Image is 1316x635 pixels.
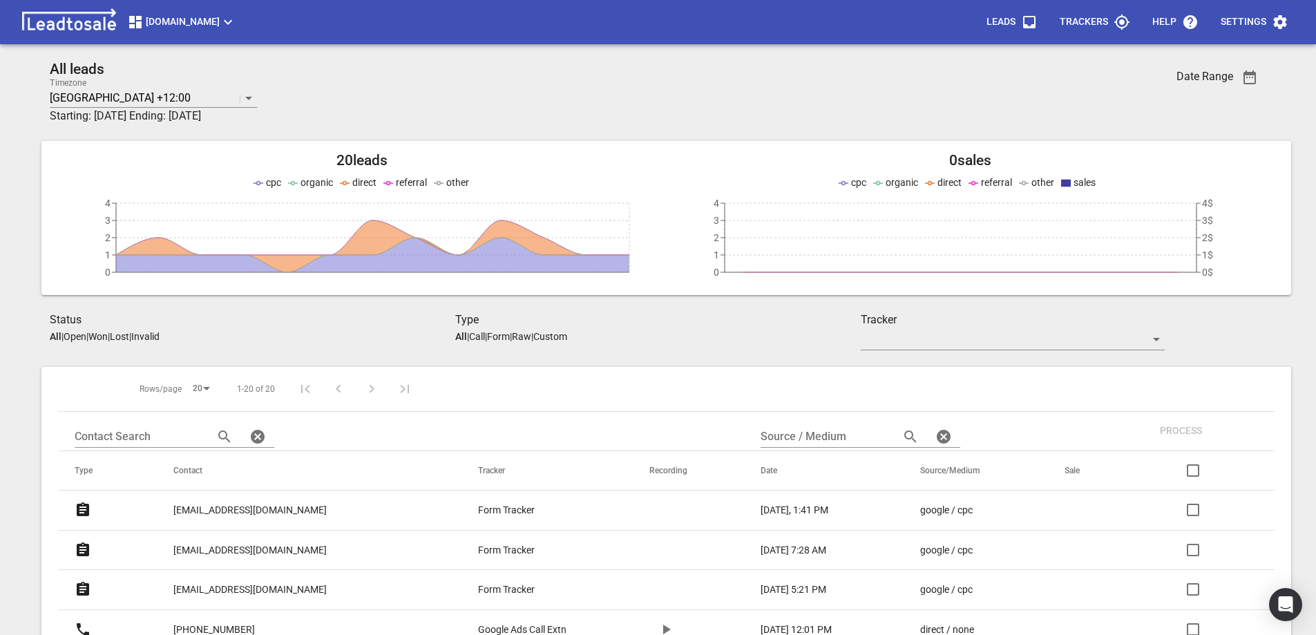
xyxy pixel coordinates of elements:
[469,331,485,342] p: Call
[50,90,191,106] p: [GEOGRAPHIC_DATA] +12:00
[1031,177,1054,188] span: other
[446,177,469,188] span: other
[173,533,327,567] a: [EMAIL_ADDRESS][DOMAIN_NAME]
[173,503,327,518] p: [EMAIL_ADDRESS][DOMAIN_NAME]
[352,177,376,188] span: direct
[1221,15,1266,29] p: Settings
[531,331,533,342] span: |
[396,177,427,188] span: referral
[920,543,1009,558] a: google / cpc
[75,542,91,558] svg: Form
[510,331,512,342] span: |
[105,198,111,209] tspan: 4
[127,14,236,30] span: [DOMAIN_NAME]
[512,331,531,342] p: Raw
[761,582,865,597] a: [DATE] 5:21 PM
[920,582,973,597] p: google / cpc
[105,215,111,226] tspan: 3
[744,451,904,491] th: Date
[88,331,108,342] p: Won
[86,331,88,342] span: |
[533,331,567,342] p: Custom
[64,331,86,342] p: Open
[1060,15,1108,29] p: Trackers
[633,451,744,491] th: Recording
[761,543,865,558] a: [DATE] 7:28 AM
[461,451,633,491] th: Tracker
[851,177,866,188] span: cpc
[173,573,327,607] a: [EMAIL_ADDRESS][DOMAIN_NAME]
[187,379,215,398] div: 20
[1202,232,1213,243] tspan: 2$
[1152,15,1176,29] p: Help
[105,232,111,243] tspan: 2
[478,503,594,518] a: Form Tracker
[920,582,1009,597] a: google / cpc
[1269,588,1302,621] div: Open Intercom Messenger
[50,61,1063,78] h2: All leads
[1202,249,1213,260] tspan: 1$
[1202,198,1213,209] tspan: 4$
[455,331,467,342] aside: All
[920,543,973,558] p: google / cpc
[986,15,1015,29] p: Leads
[904,451,1048,491] th: Source/Medium
[75,502,91,518] svg: Form
[761,503,865,518] a: [DATE], 1:41 PM
[173,582,327,597] p: [EMAIL_ADDRESS][DOMAIN_NAME]
[50,331,61,342] aside: All
[761,543,826,558] p: [DATE] 7:28 AM
[131,331,160,342] p: Invalid
[714,198,719,209] tspan: 4
[667,152,1275,169] h2: 0 sales
[1233,61,1266,94] button: Date Range
[485,331,487,342] span: |
[50,108,1063,124] h3: Starting: [DATE] Ending: [DATE]
[75,581,91,598] svg: Form
[173,493,327,527] a: [EMAIL_ADDRESS][DOMAIN_NAME]
[937,177,962,188] span: direct
[157,451,461,491] th: Contact
[108,331,110,342] span: |
[487,331,510,342] p: Form
[478,503,535,518] p: Form Tracker
[50,79,86,87] label: Timezone
[714,232,719,243] tspan: 2
[237,383,275,395] span: 1-20 of 20
[1074,177,1096,188] span: sales
[1202,267,1213,278] tspan: 0$
[714,267,719,278] tspan: 0
[122,8,242,36] button: [DOMAIN_NAME]
[761,582,826,597] p: [DATE] 5:21 PM
[714,215,719,226] tspan: 3
[714,249,719,260] tspan: 1
[301,177,333,188] span: organic
[1176,70,1233,83] h3: Date Range
[1048,451,1132,491] th: Sale
[58,152,667,169] h2: 20 leads
[467,331,469,342] span: |
[761,503,828,518] p: [DATE], 1:41 PM
[886,177,918,188] span: organic
[50,312,455,328] h3: Status
[478,582,535,597] p: Form Tracker
[478,582,594,597] a: Form Tracker
[105,267,111,278] tspan: 0
[105,249,111,260] tspan: 1
[173,543,327,558] p: [EMAIL_ADDRESS][DOMAIN_NAME]
[140,383,182,395] span: Rows/page
[861,312,1165,328] h3: Tracker
[266,177,281,188] span: cpc
[920,503,973,518] p: google / cpc
[110,331,129,342] p: Lost
[129,331,131,342] span: |
[478,543,594,558] a: Form Tracker
[58,451,157,491] th: Type
[920,503,1009,518] a: google / cpc
[61,331,64,342] span: |
[17,8,122,36] img: logo
[981,177,1012,188] span: referral
[478,543,535,558] p: Form Tracker
[455,312,861,328] h3: Type
[1202,215,1213,226] tspan: 3$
